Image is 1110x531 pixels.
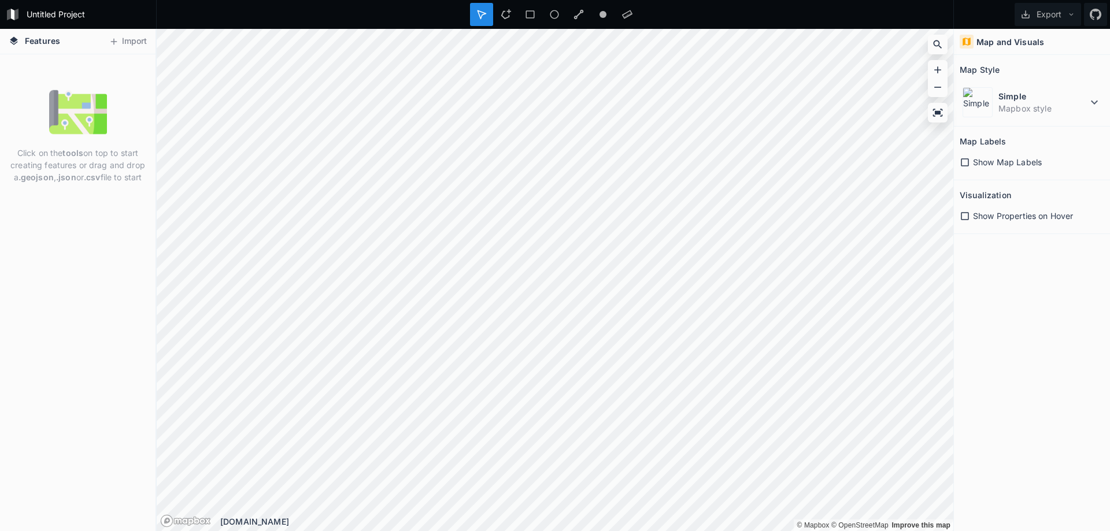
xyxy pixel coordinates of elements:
[998,102,1087,114] dd: Mapbox style
[973,210,1073,222] span: Show Properties on Hover
[973,156,1042,168] span: Show Map Labels
[831,521,889,529] a: OpenStreetMap
[84,172,101,182] strong: .csv
[960,61,1000,79] h2: Map Style
[960,132,1006,150] h2: Map Labels
[960,186,1011,204] h2: Visualization
[976,36,1044,48] h4: Map and Visuals
[49,83,107,141] img: empty
[963,87,993,117] img: Simple
[9,147,147,183] p: Click on the on top to start creating features or drag and drop a , or file to start
[160,514,211,528] a: Mapbox logo
[62,148,83,158] strong: tools
[18,172,54,182] strong: .geojson
[220,515,953,528] div: [DOMAIN_NAME]
[1015,3,1081,26] button: Export
[103,32,153,51] button: Import
[56,172,76,182] strong: .json
[797,521,829,529] a: Mapbox
[998,90,1087,102] dt: Simple
[25,35,60,47] span: Features
[891,521,950,529] a: Map feedback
